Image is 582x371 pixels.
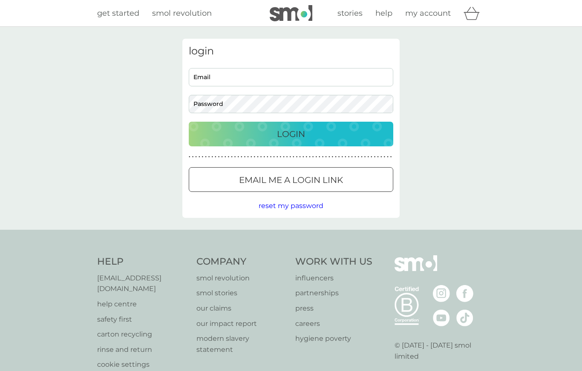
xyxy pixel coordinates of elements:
[270,5,312,21] img: smol
[299,155,301,159] p: ●
[97,299,188,310] a: help centre
[260,155,262,159] p: ●
[286,155,288,159] p: ●
[152,7,212,20] a: smol revolution
[293,155,294,159] p: ●
[367,155,369,159] p: ●
[196,255,287,268] h4: Company
[295,273,372,284] a: influencers
[97,359,188,370] a: cookie settings
[152,9,212,18] span: smol revolution
[295,288,372,299] a: partnerships
[218,155,220,159] p: ●
[312,155,314,159] p: ●
[319,155,320,159] p: ●
[456,285,473,302] img: visit the smol Facebook page
[97,314,188,325] a: safety first
[263,155,265,159] p: ●
[354,155,356,159] p: ●
[221,155,223,159] p: ●
[375,7,392,20] a: help
[225,155,226,159] p: ●
[97,344,188,355] a: rinse and return
[267,155,268,159] p: ●
[390,155,392,159] p: ●
[295,255,372,268] h4: Work With Us
[280,155,282,159] p: ●
[295,318,372,329] a: careers
[192,155,194,159] p: ●
[277,155,278,159] p: ●
[377,155,379,159] p: ●
[189,155,190,159] p: ●
[277,127,305,141] p: Login
[259,200,323,211] button: reset my password
[211,155,213,159] p: ●
[322,155,324,159] p: ●
[97,329,188,340] a: carton recycling
[259,202,323,210] span: reset my password
[295,303,372,314] a: press
[328,155,330,159] p: ●
[189,45,393,57] h3: login
[247,155,249,159] p: ●
[270,155,272,159] p: ●
[337,7,363,20] a: stories
[196,288,287,299] a: smol stories
[325,155,327,159] p: ●
[345,155,346,159] p: ●
[234,155,236,159] p: ●
[387,155,389,159] p: ●
[196,318,287,329] a: our impact report
[189,122,393,146] button: Login
[239,173,343,187] p: Email me a login link
[395,340,485,362] p: © [DATE] - [DATE] smol limited
[244,155,246,159] p: ●
[195,155,197,159] p: ●
[309,155,311,159] p: ●
[215,155,216,159] p: ●
[332,155,334,159] p: ●
[295,333,372,344] a: hygiene poverty
[254,155,256,159] p: ●
[303,155,304,159] p: ●
[208,155,210,159] p: ●
[273,155,275,159] p: ●
[228,155,230,159] p: ●
[374,155,376,159] p: ●
[306,155,308,159] p: ●
[433,285,450,302] img: visit the smol Instagram page
[361,155,363,159] p: ●
[251,155,252,159] p: ●
[199,155,200,159] p: ●
[358,155,360,159] p: ●
[196,303,287,314] p: our claims
[338,155,340,159] p: ●
[341,155,343,159] p: ●
[375,9,392,18] span: help
[196,273,287,284] a: smol revolution
[364,155,366,159] p: ●
[231,155,233,159] p: ●
[283,155,285,159] p: ●
[97,273,188,294] a: [EMAIL_ADDRESS][DOMAIN_NAME]
[202,155,204,159] p: ●
[237,155,239,159] p: ●
[380,155,382,159] p: ●
[97,9,139,18] span: get started
[405,7,451,20] a: my account
[205,155,207,159] p: ●
[395,255,437,284] img: smol
[371,155,372,159] p: ●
